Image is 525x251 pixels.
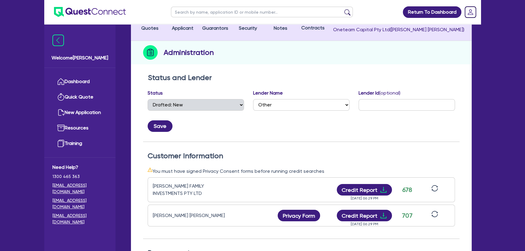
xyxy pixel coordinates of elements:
input: Search by name, application ID or mobile number... [171,7,353,17]
span: Contracts [301,25,325,31]
button: sync [430,210,440,221]
span: (optional) [379,90,400,96]
span: Need Help? [52,164,107,171]
a: Dropdown toggle [463,4,478,20]
div: You must have signed Privacy Consent forms before running credit searches [148,167,455,175]
div: 678 [400,185,415,194]
button: Credit Reportdownload [337,184,392,196]
img: step-icon [143,45,158,60]
img: quick-quote [57,93,65,101]
h2: Status and Lender [148,73,455,82]
div: 707 [400,211,415,220]
a: Dashboard [52,74,107,89]
span: Guarantors [202,25,228,31]
h2: Customer Information [148,152,455,160]
img: quest-connect-logo-blue [54,7,126,17]
a: [EMAIL_ADDRESS][DOMAIN_NAME] [52,182,107,195]
div: [PERSON_NAME] [PERSON_NAME] [153,212,229,219]
a: New Application [52,105,107,120]
img: icon-menu-close [52,35,64,46]
a: [EMAIL_ADDRESS][DOMAIN_NAME] [52,213,107,225]
span: warning [148,167,152,172]
span: download [380,212,387,219]
img: new-application [57,109,65,116]
a: [EMAIL_ADDRESS][DOMAIN_NAME] [52,197,107,210]
label: Lender Id [359,89,400,97]
a: Training [52,136,107,151]
button: sync [430,185,440,195]
button: Credit Reportdownload [337,210,392,221]
div: [PERSON_NAME] FAMILY INVESTMENTS PTY LTD [153,182,229,197]
span: download [380,186,387,193]
img: training [57,140,65,147]
a: Resources [52,120,107,136]
span: Quotes [141,25,159,31]
label: Lender Name [253,89,283,97]
span: 1300 465 363 [52,173,107,180]
label: Status [148,89,163,97]
span: sync [431,185,438,192]
span: sync [431,211,438,217]
a: Quick Quote [52,89,107,105]
a: Return To Dashboard [403,6,461,18]
span: Notes [274,25,287,31]
span: Security [239,25,257,31]
span: Applicant [172,25,193,31]
button: Save [148,120,172,132]
button: Privacy Form [278,210,320,221]
span: Oneteam Capital Pty Ltd ( [PERSON_NAME] [PERSON_NAME] ) [333,27,464,32]
span: Welcome [PERSON_NAME] [52,54,108,62]
h2: Administration [164,47,214,58]
img: resources [57,124,65,132]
